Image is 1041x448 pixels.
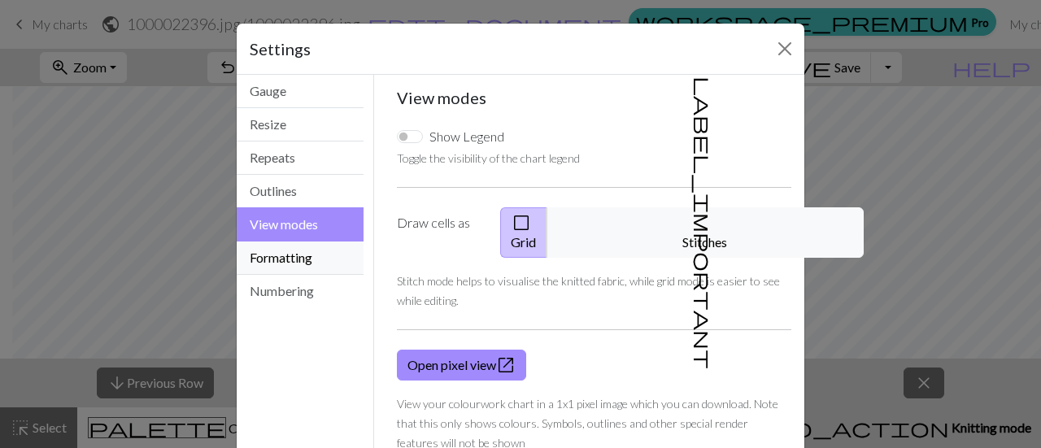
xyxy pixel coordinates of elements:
[500,207,547,258] button: Grid
[547,207,864,258] button: Stitches
[692,76,715,369] span: label_important
[237,275,364,307] button: Numbering
[237,241,364,275] button: Formatting
[397,274,780,307] small: Stitch mode helps to visualise the knitted fabric, while grid mode is easier to see while editing.
[397,88,792,107] h5: View modes
[429,127,504,146] label: Show Legend
[237,108,364,141] button: Resize
[237,207,364,241] button: View modes
[387,207,490,258] label: Draw cells as
[237,141,364,175] button: Repeats
[237,175,364,208] button: Outlines
[772,36,798,62] button: Close
[250,37,311,61] h5: Settings
[496,354,516,376] span: open_in_new
[397,151,580,165] small: Toggle the visibility of the chart legend
[237,75,364,108] button: Gauge
[512,211,531,234] span: check_box_outline_blank
[397,350,526,381] a: Open pixel view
